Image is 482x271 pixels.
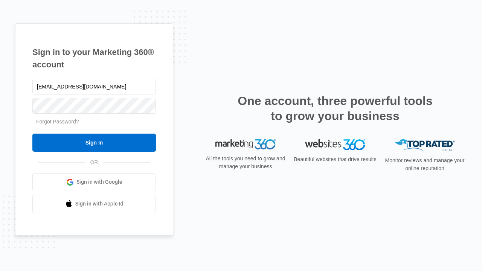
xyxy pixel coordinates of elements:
[383,157,467,172] p: Monitor reviews and manage your online reputation
[32,46,156,71] h1: Sign in to your Marketing 360® account
[75,200,124,208] span: Sign in with Apple Id
[395,139,455,152] img: Top Rated Local
[85,158,104,166] span: OR
[36,119,79,125] a: Forgot Password?
[32,195,156,213] a: Sign in with Apple Id
[215,139,276,150] img: Marketing 360
[32,134,156,152] input: Sign In
[293,155,377,163] p: Beautiful websites that drive results
[32,79,156,94] input: Email
[76,178,122,186] span: Sign in with Google
[32,173,156,191] a: Sign in with Google
[203,155,288,171] p: All the tools you need to grow and manage your business
[235,93,435,123] h2: One account, three powerful tools to grow your business
[305,139,365,150] img: Websites 360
